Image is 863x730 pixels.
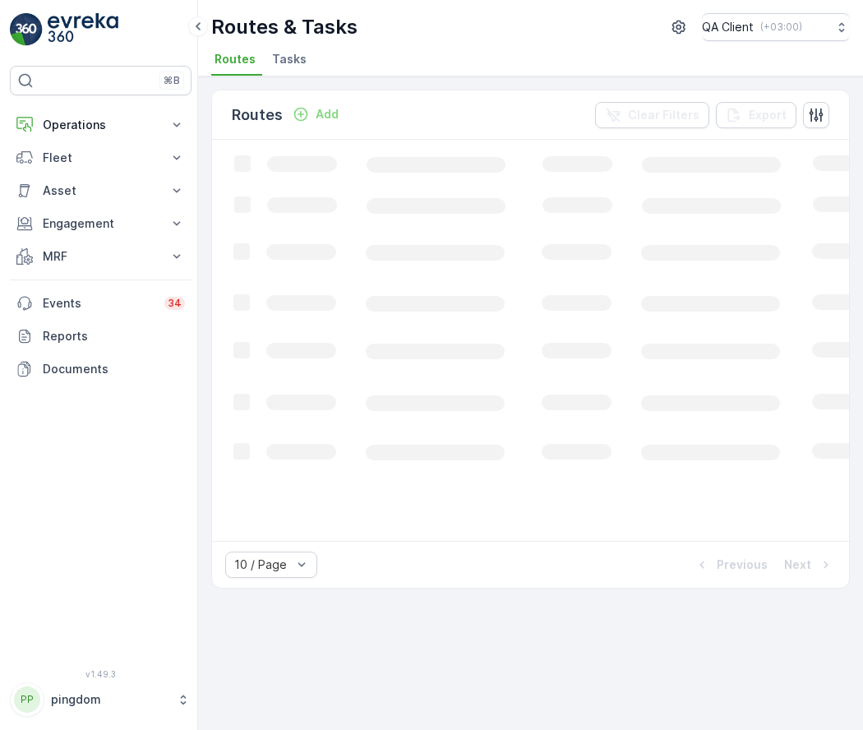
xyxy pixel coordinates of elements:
a: Documents [10,353,192,386]
div: PP [14,686,40,713]
a: Events34 [10,287,192,320]
button: Add [286,104,345,124]
span: Tasks [272,51,307,67]
p: Fleet [43,150,159,166]
p: Asset [43,182,159,199]
button: Previous [692,555,769,575]
span: v 1.49.3 [10,669,192,679]
span: Routes [215,51,256,67]
p: 34 [168,297,182,310]
p: Clear Filters [628,107,699,123]
p: Add [316,106,339,122]
button: QA Client(+03:00) [702,13,850,41]
img: logo_light-DOdMpM7g.png [48,13,118,46]
button: Export [716,102,796,128]
p: QA Client [702,19,754,35]
p: Routes & Tasks [211,14,358,40]
button: Fleet [10,141,192,174]
p: Engagement [43,215,159,232]
p: pingdom [51,691,168,708]
p: Routes [232,104,283,127]
p: ⌘B [164,74,180,87]
button: Operations [10,109,192,141]
button: Clear Filters [595,102,709,128]
button: Next [782,555,836,575]
p: Export [749,107,787,123]
p: Previous [717,557,768,573]
p: Operations [43,117,159,133]
a: Reports [10,320,192,353]
button: PPpingdom [10,682,192,717]
button: Engagement [10,207,192,240]
p: Reports [43,328,185,344]
p: Next [784,557,811,573]
img: logo [10,13,43,46]
button: Asset [10,174,192,207]
p: ( +03:00 ) [760,21,802,34]
p: Events [43,295,155,312]
p: Documents [43,361,185,377]
button: MRF [10,240,192,273]
p: MRF [43,248,159,265]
